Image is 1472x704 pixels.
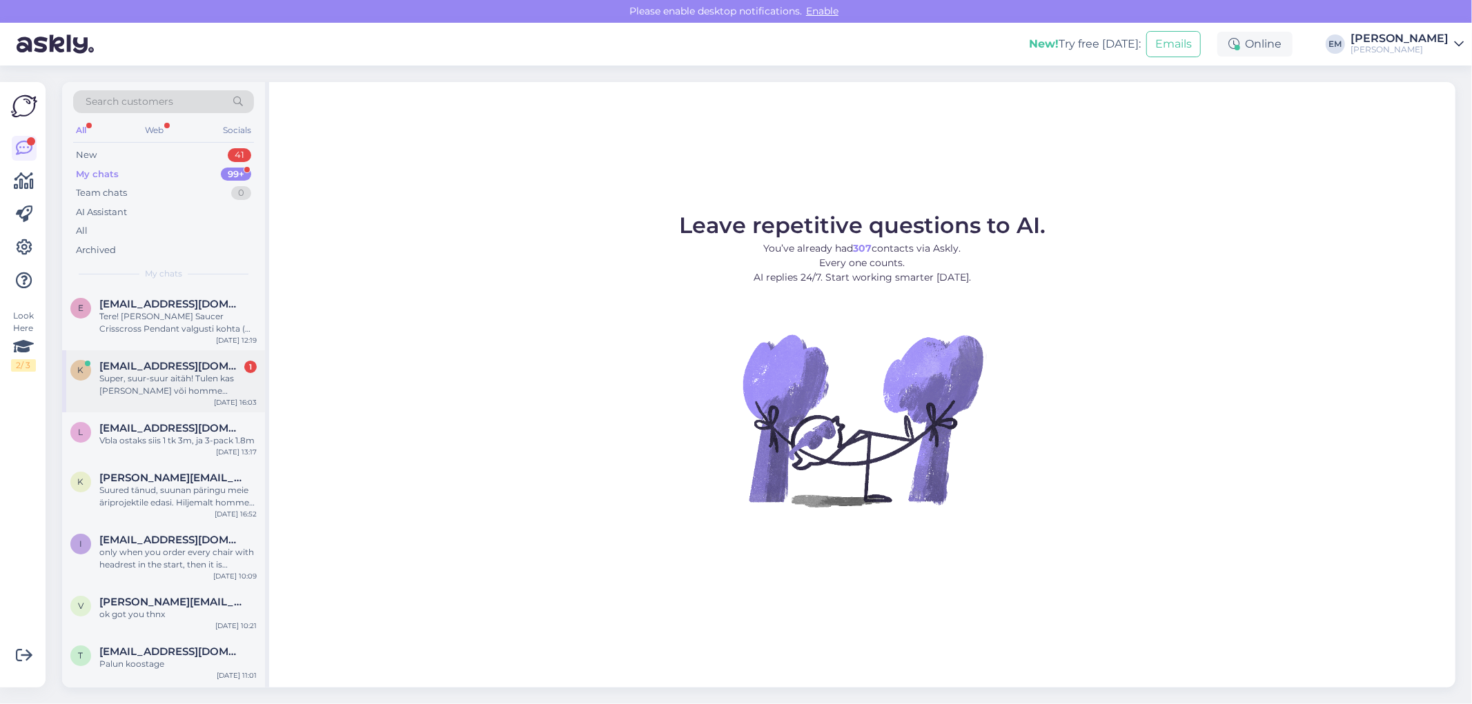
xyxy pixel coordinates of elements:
[1326,34,1345,54] div: EM
[99,434,257,447] div: Vbla ostaks siis 1 tk 3m, ja 3-pack 1.8m
[216,447,257,457] div: [DATE] 13:17
[99,534,243,546] span: ignatjev.aleksei@gmail.com
[99,645,243,658] span: timo.heering@gmail.com
[99,472,243,484] span: kimberli@playstack.ee
[1029,36,1141,52] div: Try free [DATE]:
[213,571,257,581] div: [DATE] 10:09
[99,658,257,670] div: Palun koostage
[802,5,843,17] span: Enable
[679,241,1046,285] p: You’ve already had contacts via Askly. Every one counts. AI replies 24/7. Start working smarter [...
[1351,33,1449,44] div: [PERSON_NAME]
[1351,44,1449,55] div: [PERSON_NAME]
[679,212,1046,239] span: Leave repetitive questions to AI.
[221,168,251,181] div: 99+
[78,365,84,375] span: k
[216,335,257,345] div: [DATE] 12:19
[143,121,167,139] div: Web
[99,484,257,509] div: Suured tänud, suunan päringu meie äriprojektile edasi. Hiljemalt homme tehakse pakkumine :)
[99,546,257,571] div: only when you order every chair with headrest in the start, then it is possible..
[214,397,257,408] div: [DATE] 16:03
[79,427,84,437] span: l
[244,361,257,373] div: 1
[217,670,257,681] div: [DATE] 11:01
[78,601,84,611] span: v
[86,94,173,109] span: Search customers
[99,298,243,310] span: engeli.salus@gmail.com
[220,121,254,139] div: Socials
[11,359,36,372] div: 2 / 3
[78,476,84,487] span: k
[99,310,257,335] div: Tere! [PERSON_NAME] Saucer Crisscross Pendant valgusti kohta (M suuruses). Tegemist on salonginäi...
[73,121,89,139] div: All
[99,422,243,434] span: leho@meie.biz
[99,596,243,608] span: viktors@bunins.lv
[99,360,243,372] span: ketlinsaksakulm@gmail.com
[79,650,84,661] span: t
[215,621,257,631] div: [DATE] 10:21
[76,224,88,238] div: All
[76,148,97,162] div: New
[738,296,987,544] img: No Chat active
[854,242,872,254] b: 307
[145,268,182,280] span: My chats
[11,93,37,119] img: Askly Logo
[1217,32,1293,57] div: Online
[99,372,257,397] div: Super, suur-suur aitäh! Tulen kas [PERSON_NAME] või homme kindlasti läbi :)
[99,608,257,621] div: ok got you thnx
[76,205,127,219] div: AI Assistant
[1029,37,1059,50] b: New!
[215,509,257,519] div: [DATE] 16:52
[1351,33,1464,55] a: [PERSON_NAME][PERSON_NAME]
[79,539,82,549] span: i
[76,168,119,181] div: My chats
[231,186,251,200] div: 0
[228,148,251,162] div: 41
[1146,31,1201,57] button: Emails
[76,243,116,257] div: Archived
[76,186,127,200] div: Team chats
[78,303,84,313] span: e
[11,310,36,372] div: Look Here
